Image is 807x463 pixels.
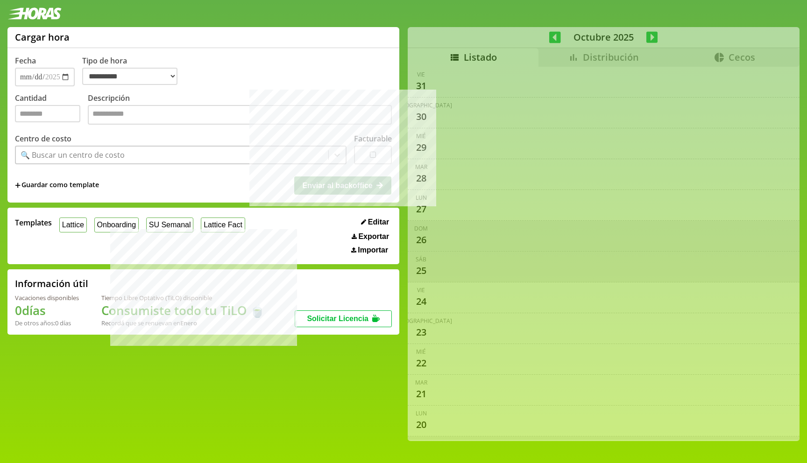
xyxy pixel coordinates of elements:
[21,150,125,160] div: 🔍 Buscar un centro de costo
[15,180,99,190] span: +Guardar como template
[146,217,193,232] button: SU Semanal
[358,246,388,254] span: Importar
[180,319,197,327] b: Enero
[15,180,21,190] span: +
[88,93,392,127] label: Descripción
[59,217,87,232] button: Lattice
[15,56,36,66] label: Fecha
[82,56,185,86] label: Tipo de hora
[94,217,139,232] button: Onboarding
[201,217,245,232] button: Lattice Fact
[295,310,392,327] button: Solicitar Licencia
[368,218,389,226] span: Editar
[358,217,392,227] button: Editar
[15,319,79,327] div: De otros años: 0 días
[15,31,70,43] h1: Cargar hora
[15,93,88,127] label: Cantidad
[15,133,71,144] label: Centro de costo
[15,294,79,302] div: Vacaciones disponibles
[15,302,79,319] h1: 0 días
[358,232,389,241] span: Exportar
[307,315,368,323] span: Solicitar Licencia
[101,319,265,327] div: Recordá que se renuevan en
[82,68,177,85] select: Tipo de hora
[15,217,52,228] span: Templates
[7,7,62,20] img: logotipo
[88,105,392,125] textarea: Descripción
[354,133,392,144] label: Facturable
[15,105,80,122] input: Cantidad
[349,232,392,241] button: Exportar
[15,277,88,290] h2: Información útil
[101,294,265,302] div: Tiempo Libre Optativo (TiLO) disponible
[101,302,265,319] h1: Consumiste todo tu TiLO 🍵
